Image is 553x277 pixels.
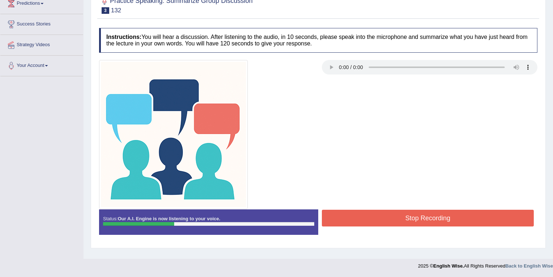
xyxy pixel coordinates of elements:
[0,14,83,32] a: Success Stories
[418,259,553,269] div: 2025 © All Rights Reserved
[505,263,553,269] a: Back to English Wise
[322,210,534,226] button: Stop Recording
[99,209,318,235] div: Status:
[0,56,83,74] a: Your Account
[111,7,121,14] small: 132
[106,34,142,40] b: Instructions:
[433,263,464,269] strong: English Wise.
[118,216,220,221] strong: Our A.I. Engine is now listening to your voice.
[99,28,537,52] h4: You will hear a discussion. After listening to the audio, in 10 seconds, please speak into the mi...
[102,7,109,14] span: 3
[0,35,83,53] a: Strategy Videos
